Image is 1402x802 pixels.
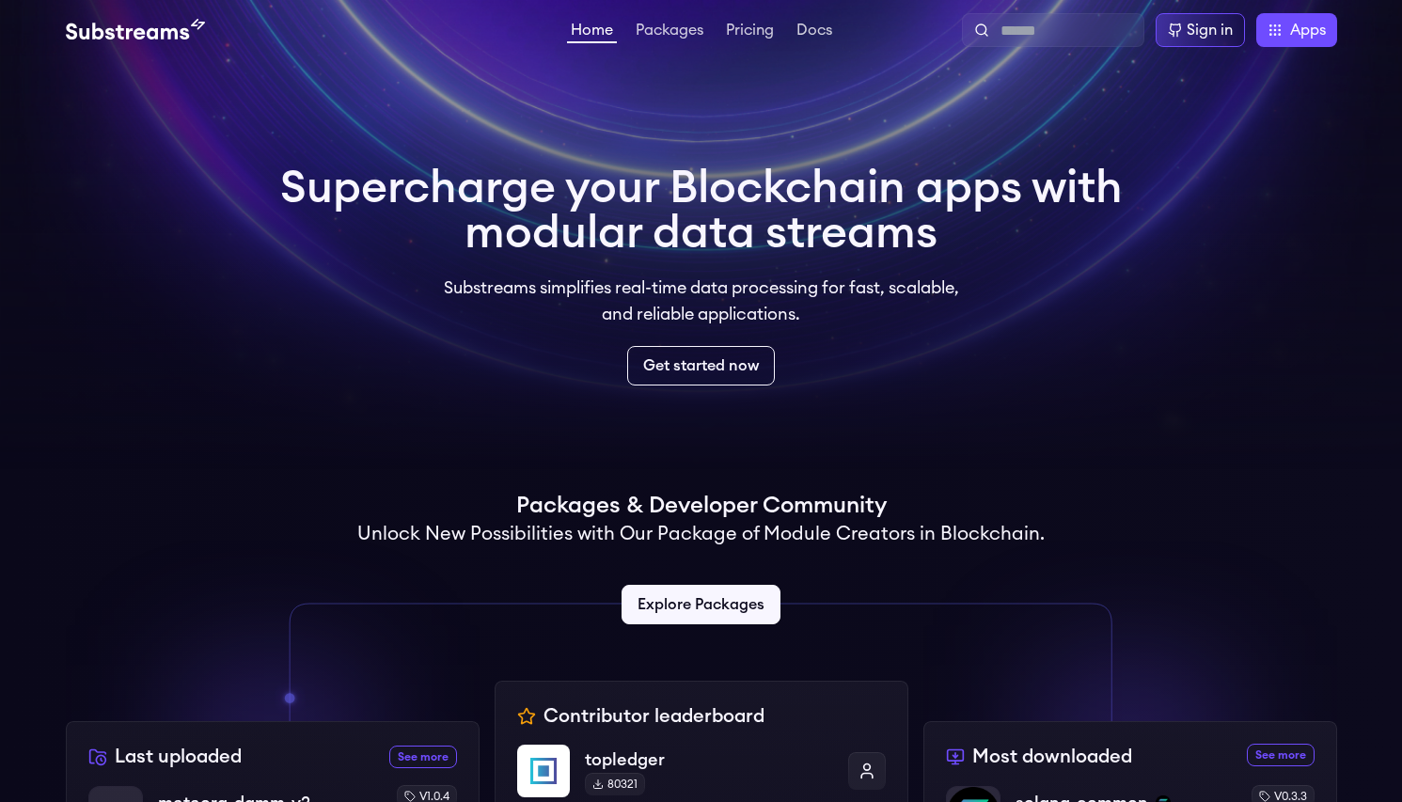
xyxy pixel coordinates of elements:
p: topledger [585,747,833,773]
a: See more most downloaded packages [1247,744,1315,766]
a: Pricing [722,23,778,41]
div: 80321 [585,773,645,795]
img: topledger [517,745,570,797]
a: Get started now [627,346,775,385]
div: Sign in [1187,19,1233,41]
a: Home [567,23,617,43]
img: Substream's logo [66,19,205,41]
span: Apps [1290,19,1326,41]
a: Docs [793,23,836,41]
h1: Supercharge your Blockchain apps with modular data streams [280,165,1123,256]
p: Substreams simplifies real-time data processing for fast, scalable, and reliable applications. [431,275,972,327]
a: See more recently uploaded packages [389,746,457,768]
a: Explore Packages [622,585,780,624]
h1: Packages & Developer Community [516,491,887,521]
a: Sign in [1156,13,1245,47]
h2: Unlock New Possibilities with Our Package of Module Creators in Blockchain. [357,521,1045,547]
a: Packages [632,23,707,41]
